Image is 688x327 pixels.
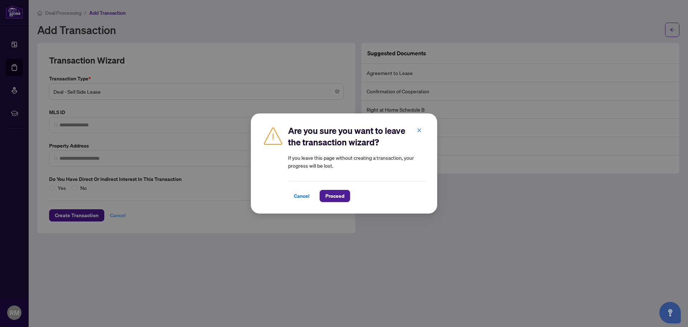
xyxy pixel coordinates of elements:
[320,190,350,202] button: Proceed
[288,154,426,169] article: If you leave this page without creating a transaction, your progress will be lost.
[294,190,310,202] span: Cancel
[325,190,344,202] span: Proceed
[659,302,681,323] button: Open asap
[288,125,426,148] h2: Are you sure you want to leave the transaction wizard?
[288,190,315,202] button: Cancel
[417,128,422,133] span: close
